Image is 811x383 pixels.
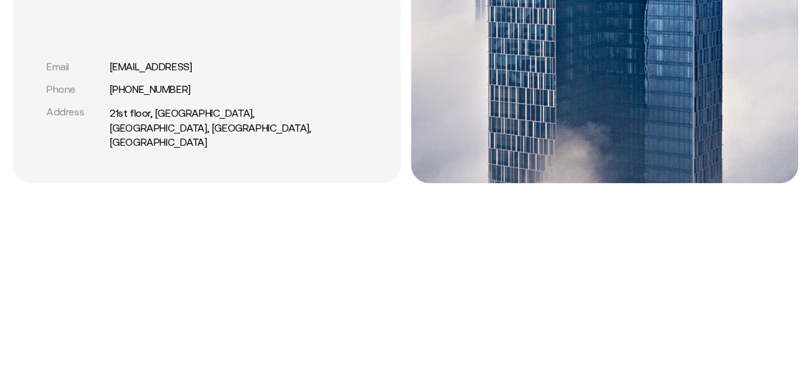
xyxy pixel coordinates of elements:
[110,106,323,149] a: 21st floor, [GEOGRAPHIC_DATA], [GEOGRAPHIC_DATA], [GEOGRAPHIC_DATA], [GEOGRAPHIC_DATA]
[46,106,105,118] div: Address
[46,61,105,73] div: Email
[110,83,190,95] a: [PHONE_NUMBER]
[110,61,192,73] a: [EMAIL_ADDRESS]
[46,83,105,95] div: Phone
